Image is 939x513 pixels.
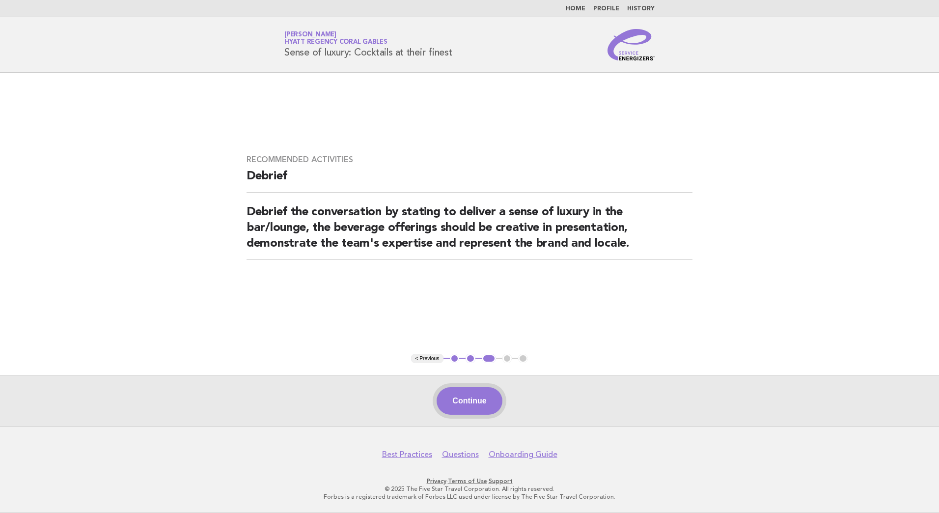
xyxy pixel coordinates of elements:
[566,6,585,12] a: Home
[466,354,475,364] button: 2
[437,387,502,415] button: Continue
[284,32,452,57] h1: Sense of luxury: Cocktails at their finest
[482,354,496,364] button: 3
[284,39,387,46] span: Hyatt Regency Coral Gables
[450,354,460,364] button: 1
[169,493,770,501] p: Forbes is a registered trademark of Forbes LLC used under license by The Five Star Travel Corpora...
[284,31,387,45] a: [PERSON_NAME]Hyatt Regency Coral Gables
[489,450,557,459] a: Onboarding Guide
[169,477,770,485] p: · ·
[593,6,619,12] a: Profile
[247,204,692,260] h2: Debrief the conversation by stating to deliver a sense of luxury in the bar/lounge, the beverage ...
[489,478,513,484] a: Support
[627,6,655,12] a: History
[608,29,655,60] img: Service Energizers
[442,450,479,459] a: Questions
[169,485,770,493] p: © 2025 The Five Star Travel Corporation. All rights reserved.
[427,478,446,484] a: Privacy
[411,354,443,364] button: < Previous
[247,155,692,165] h3: Recommended activities
[448,478,487,484] a: Terms of Use
[382,450,432,459] a: Best Practices
[247,169,692,193] h2: Debrief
